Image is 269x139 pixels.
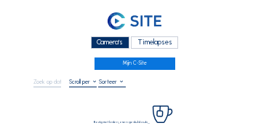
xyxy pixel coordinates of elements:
[94,120,150,124] span: Bezig met laden, even geduld aub...
[108,12,161,31] img: C-SITE Logo
[91,36,129,49] div: Camera's
[33,11,236,34] a: C-SITE Logo
[131,36,178,49] div: Timelapses
[33,78,61,85] input: Zoek op datum 󰅀
[95,57,175,70] a: Mijn C-Site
